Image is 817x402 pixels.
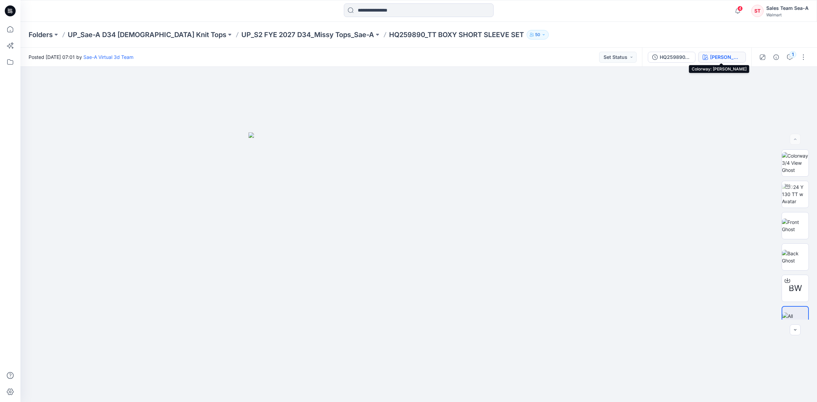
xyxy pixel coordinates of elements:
p: 50 [535,31,540,38]
button: 1 [784,52,795,63]
img: All colorways [782,312,808,327]
span: Posted [DATE] 07:01 by [29,53,133,61]
div: Sales Team Sea-A [766,4,808,12]
a: Folders [29,30,53,39]
img: Colorway 3/4 View Ghost [782,152,808,174]
div: ROSE DE FLAMANT [710,53,741,61]
img: Front Ghost [782,219,808,233]
span: BW [789,282,802,294]
img: 2024 Y 130 TT w Avatar [782,183,808,205]
a: Sae-A Virtual 3d Team [83,54,133,60]
button: HQ259890_FULL COLORWAYS [648,52,695,63]
a: UP_Sae-A D34 [DEMOGRAPHIC_DATA] Knit Tops [68,30,226,39]
button: [PERSON_NAME] [698,52,746,63]
div: HQ259890_FULL COLORWAYS [660,53,691,61]
div: ST [751,5,764,17]
div: 1 [789,51,796,58]
a: UP_S2 FYE 2027 D34_Missy Tops_Sae-A [241,30,374,39]
button: Details [771,52,782,63]
button: 50 [527,30,549,39]
div: Walmart [766,12,808,17]
span: 4 [737,6,743,11]
img: Back Ghost [782,250,808,264]
p: HQ259890_TT BOXY SHORT SLEEVE SET [389,30,524,39]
